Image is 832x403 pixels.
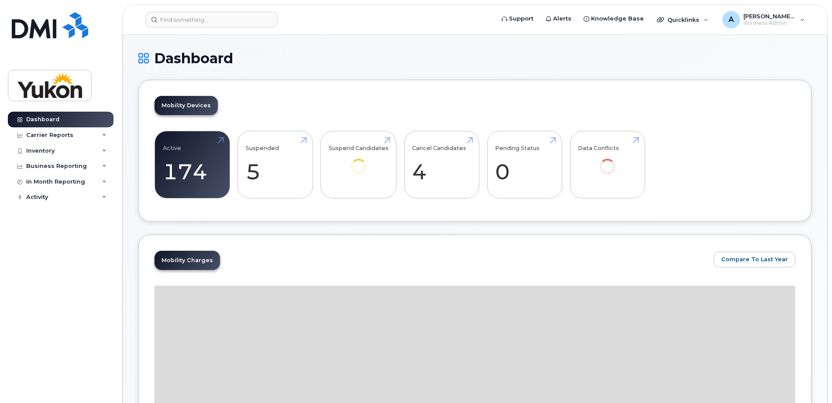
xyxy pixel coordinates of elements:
a: Cancel Candidates 4 [412,136,471,194]
a: Pending Status 0 [495,136,554,194]
button: Compare To Last Year [714,252,795,267]
a: Mobility Charges [155,251,220,270]
a: Active 174 [163,136,222,194]
a: Data Conflicts [578,136,637,186]
a: Mobility Devices [155,96,218,115]
span: Compare To Last Year [721,255,788,263]
a: Suspend Candidates [329,136,388,186]
a: Suspended 5 [246,136,305,194]
h1: Dashboard [138,51,811,66]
